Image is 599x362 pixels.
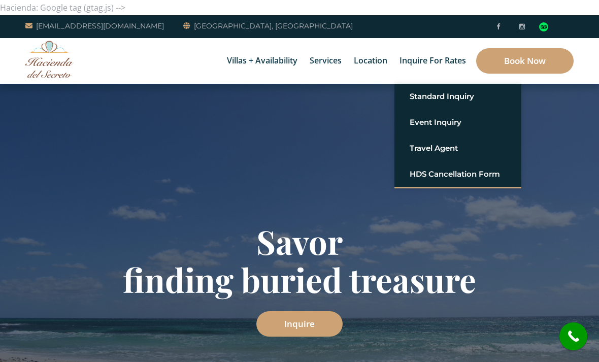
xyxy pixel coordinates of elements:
a: Standard Inquiry [410,87,506,106]
a: call [559,322,587,350]
a: [EMAIL_ADDRESS][DOMAIN_NAME] [25,20,164,32]
a: Book Now [476,48,574,74]
a: HDS Cancellation Form [410,165,506,183]
a: Services [305,38,347,84]
a: Inquire for Rates [394,38,471,84]
i: call [562,325,585,348]
h1: Savor finding buried treasure [63,222,536,299]
a: Event Inquiry [410,113,506,131]
a: [GEOGRAPHIC_DATA], [GEOGRAPHIC_DATA] [183,20,353,32]
div: Read traveler reviews on Tripadvisor [539,22,548,31]
img: Awesome Logo [25,41,74,78]
a: Villas + Availability [222,38,303,84]
img: Tripadvisor_logomark.svg [539,22,548,31]
a: Location [349,38,392,84]
a: Travel Agent [410,139,506,157]
a: Inquire [256,311,343,337]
